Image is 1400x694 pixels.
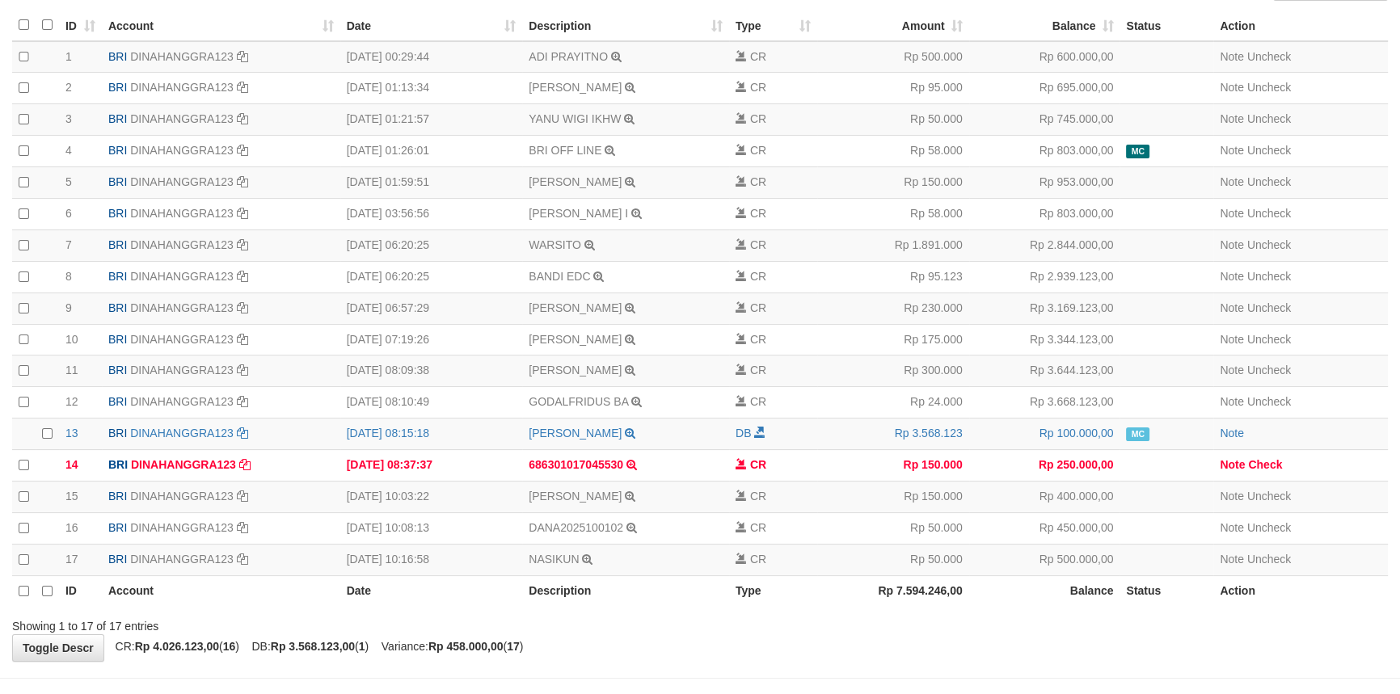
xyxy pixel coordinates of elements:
a: Uncheck [1247,364,1291,376]
span: 13 [65,427,78,440]
th: Balance [969,575,1120,606]
span: BRI [108,81,127,94]
span: BRI [108,207,127,220]
a: Note [1220,301,1244,314]
a: Note [1220,112,1244,125]
td: Rp 600.000,00 [969,41,1120,73]
th: Description [522,575,729,606]
span: 2 [65,81,72,94]
td: [DATE] 07:19:26 [340,324,523,355]
td: Rp 230.000 [817,292,969,324]
a: Uncheck [1247,144,1291,157]
span: CR [750,333,766,346]
a: [PERSON_NAME] [529,427,622,440]
td: [DATE] 06:20:25 [340,261,523,292]
td: Rp 300.000 [817,355,969,387]
td: Rp 953.000,00 [969,167,1120,199]
span: BRI [108,395,127,408]
a: [PERSON_NAME] [529,364,622,376]
a: Uncheck [1247,395,1291,408]
span: CR [750,50,766,63]
a: DINAHANGGRA123 [130,364,234,376]
a: DANA2025100102 [529,521,623,534]
th: Description: activate to sort column ascending [522,10,729,41]
a: Copy DINAHANGGRA123 to clipboard [237,112,248,125]
span: BRI [108,144,127,157]
strong: Rp 458.000,00 [428,640,504,653]
th: ID: activate to sort column ascending [59,10,102,41]
span: Manually Checked by: aafFelly [1126,145,1149,158]
td: Rp 400.000,00 [969,481,1120,512]
a: Note [1220,175,1244,188]
td: Rp 175.000 [817,324,969,355]
span: CR: ( ) DB: ( ) Variance: ( ) [108,640,524,653]
th: Date: activate to sort column ascending [340,10,523,41]
th: Type [729,575,817,606]
td: [DATE] 10:08:13 [340,512,523,544]
a: [PERSON_NAME] I [529,207,628,220]
a: Copy DINAHANGGRA123 to clipboard [237,427,248,440]
a: DINAHANGGRA123 [130,427,234,440]
a: Copy DINAHANGGRA123 to clipboard [237,207,248,220]
th: Amount: activate to sort column ascending [817,10,969,41]
span: BRI [108,112,127,125]
span: 17 [65,553,78,566]
span: 5 [65,175,72,188]
td: Rp 150.000 [817,481,969,512]
span: CR [750,207,766,220]
a: DINAHANGGRA123 [130,207,234,220]
td: [DATE] 10:16:58 [340,544,523,575]
td: [DATE] 08:09:38 [340,355,523,387]
a: Uncheck [1247,270,1291,283]
td: Rp 500.000 [817,41,969,73]
a: Note [1220,427,1244,440]
a: DINAHANGGRA123 [130,81,234,94]
a: [PERSON_NAME] [529,81,622,94]
td: [DATE] 08:10:49 [340,387,523,419]
a: Uncheck [1247,521,1291,534]
a: Uncheck [1247,553,1291,566]
td: Rp 50.000 [817,104,969,136]
span: CR [750,490,766,503]
th: Balance: activate to sort column ascending [969,10,1120,41]
span: 8 [65,270,72,283]
span: CR [750,521,766,534]
a: DINAHANGGRA123 [130,238,234,251]
td: [DATE] 01:13:34 [340,73,523,104]
span: 4 [65,144,72,157]
td: [DATE] 10:03:22 [340,481,523,512]
a: Uncheck [1247,490,1291,503]
a: Note [1220,50,1244,63]
a: [PERSON_NAME] [529,301,622,314]
span: BRI [108,364,127,376]
span: CR [750,301,766,314]
a: Copy DINAHANGGRA123 to clipboard [237,238,248,251]
a: Copy DINAHANGGRA123 to clipboard [239,458,251,471]
a: [PERSON_NAME] [529,333,622,346]
a: Check [1248,458,1282,471]
td: Rp 695.000,00 [969,73,1120,104]
td: Rp 95.000 [817,73,969,104]
td: [DATE] 06:57:29 [340,292,523,324]
th: Date [340,575,523,606]
td: Rp 3.668.123,00 [969,387,1120,419]
th: Action [1213,10,1388,41]
a: Uncheck [1247,175,1291,188]
span: CR [750,270,766,283]
span: CR [750,238,766,251]
a: BRI OFF LINE [529,144,601,157]
td: Rp 58.000 [817,136,969,167]
a: Note [1220,333,1244,346]
th: Account [102,575,340,606]
span: CR [750,395,766,408]
a: DINAHANGGRA123 [130,553,234,566]
span: 12 [65,395,78,408]
a: Uncheck [1247,81,1291,94]
a: Uncheck [1247,207,1291,220]
a: DINAHANGGRA123 [130,144,234,157]
a: DINAHANGGRA123 [130,333,234,346]
span: CR [750,144,766,157]
a: BANDI EDC [529,270,590,283]
td: [DATE] 00:29:44 [340,41,523,73]
span: 14 [65,458,78,471]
